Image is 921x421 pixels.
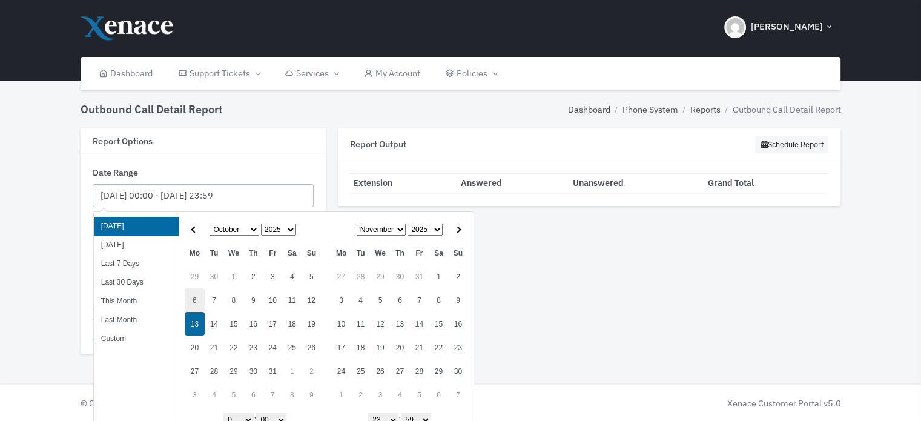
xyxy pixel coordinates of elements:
[467,397,841,410] div: Xenace Customer Portal v5.0
[185,383,204,406] td: 3
[302,312,321,336] td: 19
[351,57,433,90] a: My Account
[448,383,467,406] td: 7
[302,265,321,288] td: 5
[282,312,302,336] td: 18
[622,103,678,116] a: Phone System
[448,312,467,336] td: 16
[165,57,272,90] a: Support Tickets
[351,312,371,336] td: 11
[409,312,429,336] td: 14
[282,359,302,383] td: 1
[185,241,204,265] th: Mo
[448,265,467,288] td: 2
[371,312,391,336] td: 12
[331,383,351,406] td: 1
[390,265,409,288] td: 30
[409,265,429,288] td: 31
[185,288,204,312] td: 6
[81,103,223,116] h4: Outbound Call Detail Report
[390,336,409,359] td: 20
[390,359,409,383] td: 27
[458,173,570,193] th: Answered
[263,359,282,383] td: 31
[205,312,224,336] td: 14
[371,336,391,359] td: 19
[409,241,429,265] th: Fr
[243,336,263,359] td: 23
[205,359,224,383] td: 28
[371,359,391,383] td: 26
[282,383,302,406] td: 8
[433,57,510,90] a: Policies
[263,312,282,336] td: 17
[243,241,263,265] th: Th
[331,336,351,359] td: 17
[448,288,467,312] td: 9
[350,139,406,149] h6: Report Output
[717,6,840,48] button: [PERSON_NAME]
[371,265,391,288] td: 29
[87,57,166,90] a: Dashboard
[720,103,840,116] li: Outbound Call Detail Report
[371,288,391,312] td: 5
[263,288,282,312] td: 10
[755,136,828,153] button: Schedule Report
[429,312,448,336] td: 15
[205,383,224,406] td: 4
[371,383,391,406] td: 3
[409,383,429,406] td: 5
[390,241,409,265] th: Th
[429,265,448,288] td: 1
[331,241,351,265] th: Mo
[224,312,244,336] td: 15
[429,336,448,359] td: 22
[282,241,302,265] th: Sa
[409,288,429,312] td: 7
[351,288,371,312] td: 4
[94,236,179,254] li: [DATE]
[93,217,136,230] label: Extensions
[429,241,448,265] th: Sa
[94,311,179,330] li: Last Month
[243,265,263,288] td: 2
[351,336,371,359] td: 18
[93,136,314,146] h6: Report Options
[750,20,822,34] span: [PERSON_NAME]
[409,359,429,383] td: 28
[351,383,371,406] td: 2
[302,359,321,383] td: 2
[263,265,282,288] td: 3
[93,268,163,281] label: Extension Groups
[282,265,302,288] td: 4
[302,383,321,406] td: 9
[331,265,351,288] td: 27
[705,173,828,193] th: Grand Total
[448,241,467,265] th: Su
[94,330,179,348] li: Custom
[94,273,179,292] li: Last 30 Days
[570,173,705,193] th: Unanswered
[351,359,371,383] td: 25
[567,103,610,116] a: Dashboard
[390,288,409,312] td: 6
[272,57,351,90] a: Services
[224,288,244,312] td: 8
[371,241,391,265] th: We
[429,288,448,312] td: 8
[350,173,458,193] th: Extension
[243,383,263,406] td: 6
[185,312,204,336] td: 13
[724,16,746,38] img: Header Avatar
[302,241,321,265] th: Su
[390,312,409,336] td: 13
[448,359,467,383] td: 30
[409,336,429,359] td: 21
[351,265,371,288] td: 28
[331,288,351,312] td: 3
[448,336,467,359] td: 23
[185,265,204,288] td: 29
[429,359,448,383] td: 29
[224,336,244,359] td: 22
[263,383,282,406] td: 7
